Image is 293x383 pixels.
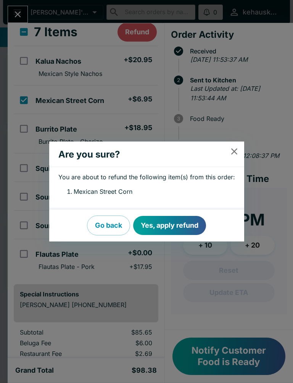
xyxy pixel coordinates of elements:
[224,142,244,161] button: close
[74,187,235,197] li: Mexican Street Corn
[133,216,206,235] button: Yes, apply refund
[87,216,130,235] button: Go back
[49,145,229,164] h2: Are you sure?
[58,173,235,181] p: You are about to refund the following item(s) from this order:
